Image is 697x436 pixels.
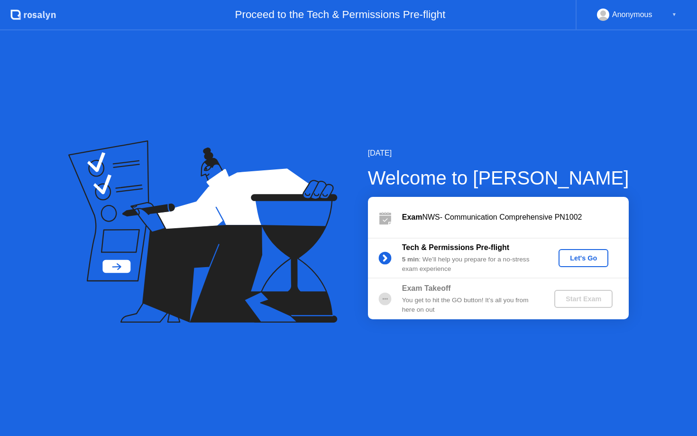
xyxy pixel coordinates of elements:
[368,148,629,159] div: [DATE]
[402,212,629,223] div: NWS- Communication Comprehensive PN1002
[558,295,609,303] div: Start Exam
[402,243,509,251] b: Tech & Permissions Pre-flight
[672,9,677,21] div: ▼
[402,284,451,292] b: Exam Takeoff
[559,249,608,267] button: Let's Go
[368,164,629,192] div: Welcome to [PERSON_NAME]
[612,9,652,21] div: Anonymous
[402,296,539,315] div: You get to hit the GO button! It’s all you from here on out
[554,290,613,308] button: Start Exam
[562,254,605,262] div: Let's Go
[402,213,422,221] b: Exam
[402,256,419,263] b: 5 min
[402,255,539,274] div: : We’ll help you prepare for a no-stress exam experience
